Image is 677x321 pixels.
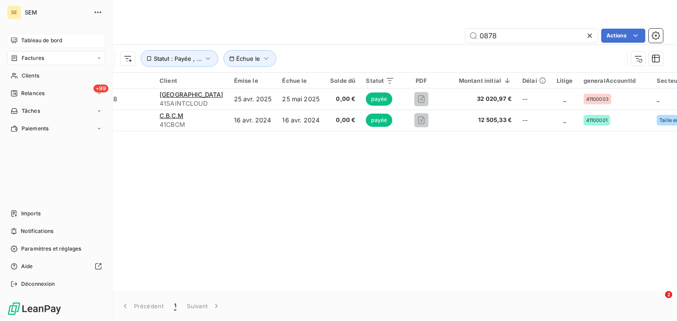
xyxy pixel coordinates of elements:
[7,207,105,221] a: Imports
[465,29,598,43] input: Rechercher
[21,245,81,253] span: Paramètres et réglages
[21,37,62,44] span: Tableau de bord
[93,85,108,92] span: +99
[366,77,394,84] div: Statut
[25,9,88,16] span: SEM
[7,302,62,316] img: Logo LeanPay
[7,51,105,65] a: Factures
[22,125,48,133] span: Paiements
[22,72,39,80] span: Clients
[517,110,551,131] td: --
[7,104,105,118] a: Tâches
[160,120,223,129] span: 41CBCM
[405,77,437,84] div: PDF
[154,55,202,62] span: Statut : Payée , ...
[160,77,223,84] div: Client
[229,110,277,131] td: 16 avr. 2024
[657,95,659,103] span: _
[557,77,573,84] div: Litige
[277,110,325,131] td: 16 avr. 2024
[584,77,646,84] div: generalAccountId
[141,50,218,67] button: Statut : Payée , ...
[182,297,226,315] button: Suivant
[282,77,320,84] div: Échue le
[7,69,105,83] a: Clients
[21,280,55,288] span: Déconnexion
[330,95,355,103] span: 0,00 €
[169,297,182,315] button: 1
[7,86,105,100] a: +99Relances
[174,302,176,310] span: 1
[330,116,355,125] span: 0,00 €
[22,107,40,115] span: Tâches
[366,92,392,106] span: payée
[7,33,105,48] a: Tableau de bord
[586,118,607,123] span: 41100001
[448,77,512,84] div: Montant initial
[160,91,223,98] span: [GEOGRAPHIC_DATA]
[236,55,260,62] span: Échue le
[330,77,355,84] div: Solde dû
[448,95,512,103] span: 32 020,97 €
[7,122,105,136] a: Paiements
[517,89,551,110] td: --
[160,112,183,119] span: C.B.C.M
[586,96,609,102] span: 41100003
[277,89,325,110] td: 25 mai 2025
[647,291,668,312] iframe: Intercom live chat
[601,29,645,43] button: Actions
[366,114,392,127] span: payée
[21,210,41,218] span: Imports
[563,116,566,124] span: _
[522,77,546,84] div: Délai
[21,89,45,97] span: Relances
[665,291,672,298] span: 2
[21,227,53,235] span: Notifications
[7,259,105,273] a: Aide
[21,262,33,270] span: Aide
[234,77,272,84] div: Émise le
[7,242,105,256] a: Paramètres et réglages
[7,5,21,19] div: SE
[223,50,276,67] button: Échue le
[229,89,277,110] td: 25 avr. 2025
[160,99,223,108] span: 41SAINTCLOUD
[563,95,566,103] span: _
[115,297,169,315] button: Précédent
[448,116,512,125] span: 12 505,33 €
[22,54,44,62] span: Factures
